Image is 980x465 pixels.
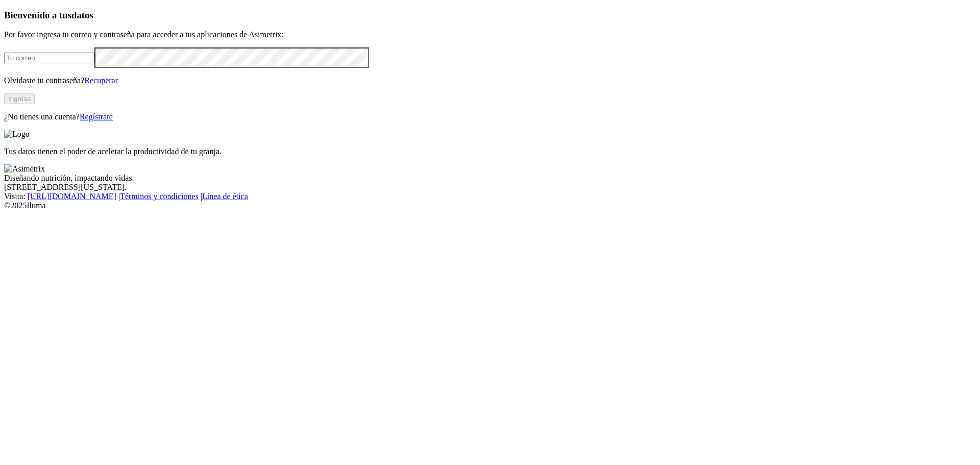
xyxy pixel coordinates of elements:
[28,192,116,201] a: [URL][DOMAIN_NAME]
[4,183,976,192] div: [STREET_ADDRESS][US_STATE].
[4,192,976,201] div: Visita : | |
[4,76,976,85] p: Olvidaste tu contraseña?
[4,201,976,210] div: © 2025 Iluma
[4,174,976,183] div: Diseñando nutrición, impactando vidas.
[120,192,199,201] a: Términos y condiciones
[4,30,976,39] p: Por favor ingresa tu correo y contraseña para acceder a tus aplicaciones de Asimetrix:
[202,192,248,201] a: Línea de ética
[71,10,93,20] span: datos
[4,130,30,139] img: Logo
[4,10,976,21] h3: Bienvenido a tus
[4,147,976,156] p: Tus datos tienen el poder de acelerar la productividad de tu granja.
[4,164,45,174] img: Asimetrix
[4,93,35,104] button: Ingresa
[80,112,113,121] a: Regístrate
[4,53,94,63] input: Tu correo
[84,76,118,85] a: Recuperar
[4,112,976,121] p: ¿No tienes una cuenta?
